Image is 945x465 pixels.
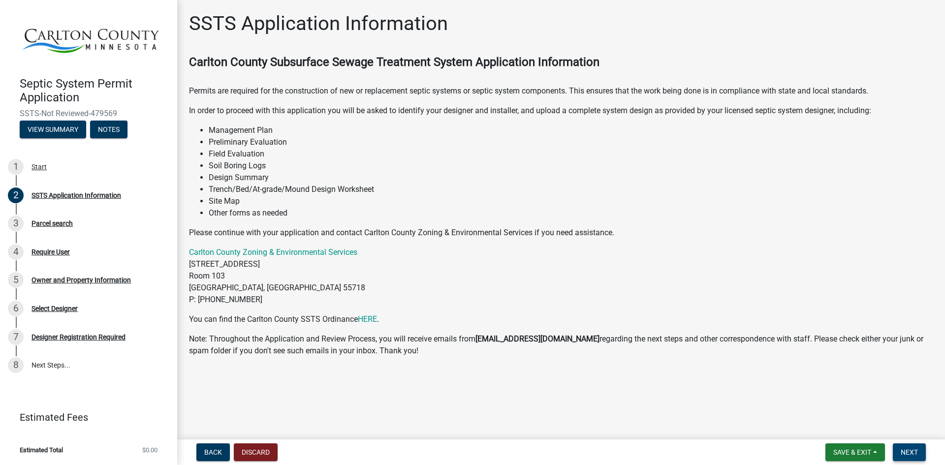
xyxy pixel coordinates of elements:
h1: SSTS Application Information [189,12,448,35]
span: SSTS-Not Reviewed-479569 [20,109,157,118]
li: Trench/Bed/At-grade/Mound Design Worksheet [209,184,933,195]
button: Save & Exit [825,443,885,461]
button: Notes [90,121,127,138]
div: Owner and Property Information [31,277,131,283]
li: Site Map [209,195,933,207]
p: Permits are required for the construction of new or replacement septic systems or septic system c... [189,73,933,97]
div: SSTS Application Information [31,192,121,199]
wm-modal-confirm: Summary [20,126,86,134]
wm-modal-confirm: Notes [90,126,127,134]
span: Save & Exit [833,448,871,456]
div: 7 [8,329,24,345]
strong: [EMAIL_ADDRESS][DOMAIN_NAME] [475,334,599,343]
p: Note: Throughout the Application and Review Process, you will receive emails from regarding the n... [189,333,933,357]
div: 6 [8,301,24,316]
img: Carlton County, Minnesota [20,10,161,66]
li: Preliminary Evaluation [209,136,933,148]
a: HERE [358,314,377,324]
a: Estimated Fees [8,407,161,427]
button: Back [196,443,230,461]
h4: Septic System Permit Application [20,77,169,105]
div: Require User [31,248,70,255]
div: 1 [8,159,24,175]
p: Please continue with your application and contact Carlton County Zoning & Environmental Services ... [189,227,933,239]
button: Discard [234,443,278,461]
div: 3 [8,216,24,231]
li: Field Evaluation [209,148,933,160]
li: Other forms as needed [209,207,933,219]
div: 2 [8,187,24,203]
span: Next [901,448,918,456]
span: Back [204,448,222,456]
strong: Carlton County Subsurface Sewage Treatment System Application Information [189,55,599,69]
li: Soil Boring Logs [209,160,933,172]
div: Select Designer [31,305,78,312]
span: $0.00 [142,447,157,453]
p: [STREET_ADDRESS] Room 103 [GEOGRAPHIC_DATA], [GEOGRAPHIC_DATA] 55718 P: [PHONE_NUMBER] [189,247,933,306]
li: Design Summary [209,172,933,184]
button: View Summary [20,121,86,138]
div: Parcel search [31,220,73,227]
div: 5 [8,272,24,288]
div: 8 [8,357,24,373]
a: Carlton County Zoning & Environmental Services [189,248,357,257]
div: Designer Registration Required [31,334,126,341]
p: In order to proceed with this application you will be asked to identify your designer and install... [189,105,933,117]
div: Start [31,163,47,170]
button: Next [893,443,926,461]
li: Management Plan [209,124,933,136]
p: You can find the Carlton County SSTS Ordinance . [189,313,933,325]
span: Estimated Total [20,447,63,453]
div: 4 [8,244,24,260]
